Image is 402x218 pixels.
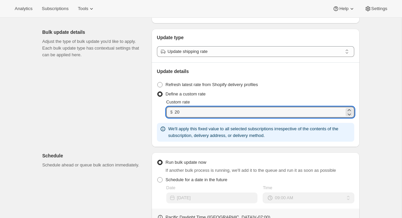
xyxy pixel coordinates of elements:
[371,6,387,11] span: Settings
[157,68,354,75] p: Update details
[11,4,36,13] button: Analytics
[263,185,272,190] span: Time
[339,6,348,11] span: Help
[157,34,354,41] p: Update type
[166,185,175,190] span: Date
[166,82,258,87] span: Refresh latest rate from Shopify delivery profiles
[42,6,68,11] span: Subscriptions
[74,4,99,13] button: Tools
[168,126,352,139] p: We'll apply this fixed value to all selected subscriptions irrespective of the contents of the su...
[166,160,206,165] span: Run bulk update now
[42,38,146,58] p: Adjust the type of bulk update you'd like to apply. Each bulk update type has contextual settings...
[166,168,336,173] span: If another bulk process is running, we'll add it to the queue and run it as soon as possible
[166,177,227,182] span: Schedule for a date in the future
[15,6,32,11] span: Analytics
[166,99,190,104] span: Custom rate
[42,162,146,168] p: Schedule ahead or queue bulk action immediately.
[38,4,72,13] button: Subscriptions
[361,4,391,13] button: Settings
[42,29,146,35] p: Bulk update details
[170,110,173,115] span: $
[78,6,88,11] span: Tools
[42,152,146,159] p: Schedule
[166,91,206,96] span: Define a custom rate
[329,4,359,13] button: Help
